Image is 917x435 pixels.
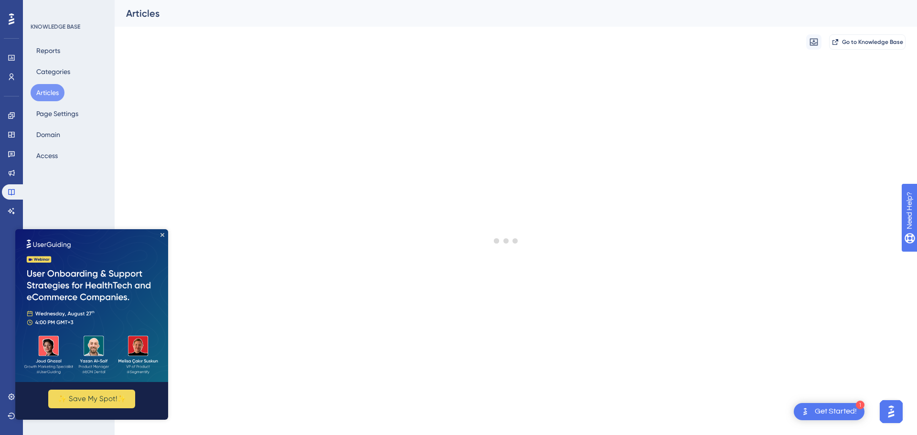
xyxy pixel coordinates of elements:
iframe: UserGuiding AI Assistant Launcher [877,397,906,426]
button: ✨ Save My Spot!✨ [33,160,120,179]
button: Categories [31,63,76,80]
div: Open Get Started! checklist, remaining modules: 1 [794,403,864,420]
span: Go to Knowledge Base [842,38,903,46]
span: Need Help? [22,2,60,14]
div: Get Started! [815,406,857,417]
button: Reports [31,42,66,59]
div: KNOWLEDGE BASE [31,23,80,31]
img: launcher-image-alternative-text [800,406,811,417]
button: Articles [31,84,64,101]
div: 1 [856,401,864,409]
div: Close Preview [145,4,149,8]
button: Go to Knowledge Base [829,34,906,50]
button: Access [31,147,64,164]
div: Articles [126,7,882,20]
button: Page Settings [31,105,84,122]
button: Domain [31,126,66,143]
